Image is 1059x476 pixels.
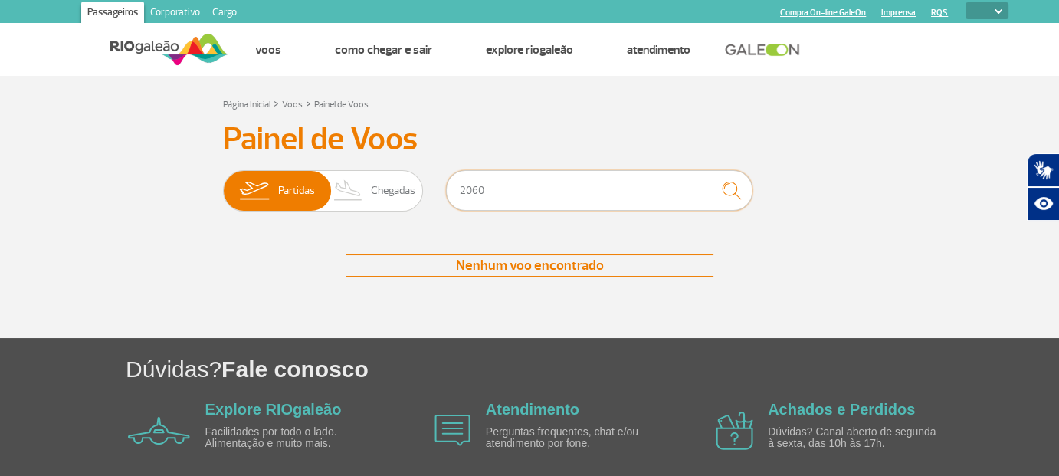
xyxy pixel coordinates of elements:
a: Página Inicial [223,99,270,110]
h1: Dúvidas? [126,353,1059,385]
a: Explore RIOgaleão [205,401,342,418]
span: Partidas [278,171,315,211]
div: Plugin de acessibilidade da Hand Talk. [1027,153,1059,221]
a: Como chegar e sair [335,42,432,57]
a: Atendimento [486,401,579,418]
button: Abrir recursos assistivos. [1027,187,1059,221]
a: > [274,94,279,112]
span: Fale conosco [221,356,369,382]
div: Nenhum voo encontrado [346,254,713,277]
img: airplane icon [716,412,753,450]
input: Voo, cidade ou cia aérea [446,170,752,211]
img: slider-embarque [230,171,278,211]
a: Voos [255,42,281,57]
a: RQS [931,8,948,18]
a: > [306,94,311,112]
span: Chegadas [371,171,415,211]
p: Facilidades por todo o lado. Alimentação e muito mais. [205,426,382,450]
p: Dúvidas? Canal aberto de segunda à sexta, das 10h às 17h. [768,426,944,450]
a: Painel de Voos [314,99,369,110]
a: Passageiros [81,2,144,26]
a: Atendimento [627,42,690,57]
a: Corporativo [144,2,206,26]
a: Explore RIOgaleão [486,42,573,57]
button: Abrir tradutor de língua de sinais. [1027,153,1059,187]
h3: Painel de Voos [223,120,836,159]
a: Imprensa [881,8,916,18]
a: Voos [282,99,303,110]
a: Compra On-line GaleOn [780,8,866,18]
img: airplane icon [128,417,190,445]
a: Achados e Perdidos [768,401,915,418]
img: slider-desembarque [326,171,371,211]
img: airplane icon [434,415,470,446]
a: Cargo [206,2,243,26]
p: Perguntas frequentes, chat e/ou atendimento por fone. [486,426,662,450]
